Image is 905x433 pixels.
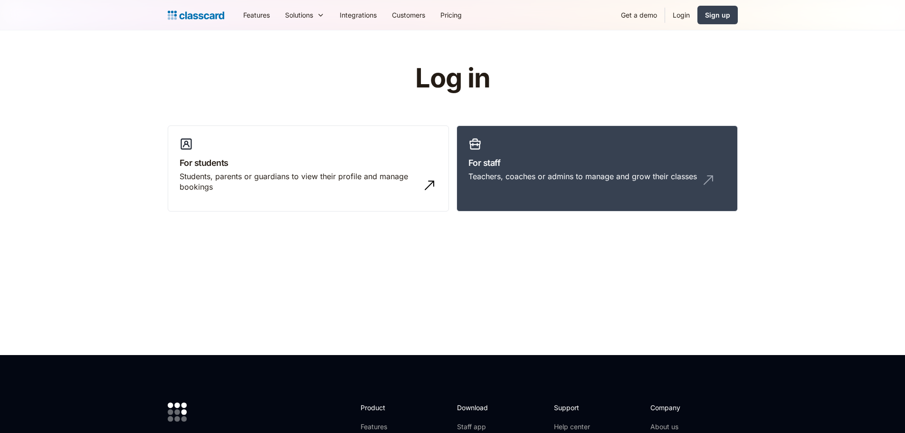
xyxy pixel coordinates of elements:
[285,10,313,20] div: Solutions
[613,4,665,26] a: Get a demo
[650,403,714,413] h2: Company
[554,422,592,432] a: Help center
[457,403,496,413] h2: Download
[168,125,449,212] a: For studentsStudents, parents or guardians to view their profile and manage bookings
[433,4,469,26] a: Pricing
[457,422,496,432] a: Staff app
[384,4,433,26] a: Customers
[236,4,277,26] a: Features
[554,403,592,413] h2: Support
[180,171,418,192] div: Students, parents or guardians to view their profile and manage bookings
[332,4,384,26] a: Integrations
[665,4,697,26] a: Login
[361,403,411,413] h2: Product
[180,156,437,169] h3: For students
[468,156,726,169] h3: For staff
[650,422,714,432] a: About us
[361,422,411,432] a: Features
[457,125,738,212] a: For staffTeachers, coaches or admins to manage and grow their classes
[468,171,697,182] div: Teachers, coaches or admins to manage and grow their classes
[168,9,224,22] a: Logo
[705,10,730,20] div: Sign up
[697,6,738,24] a: Sign up
[302,64,603,93] h1: Log in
